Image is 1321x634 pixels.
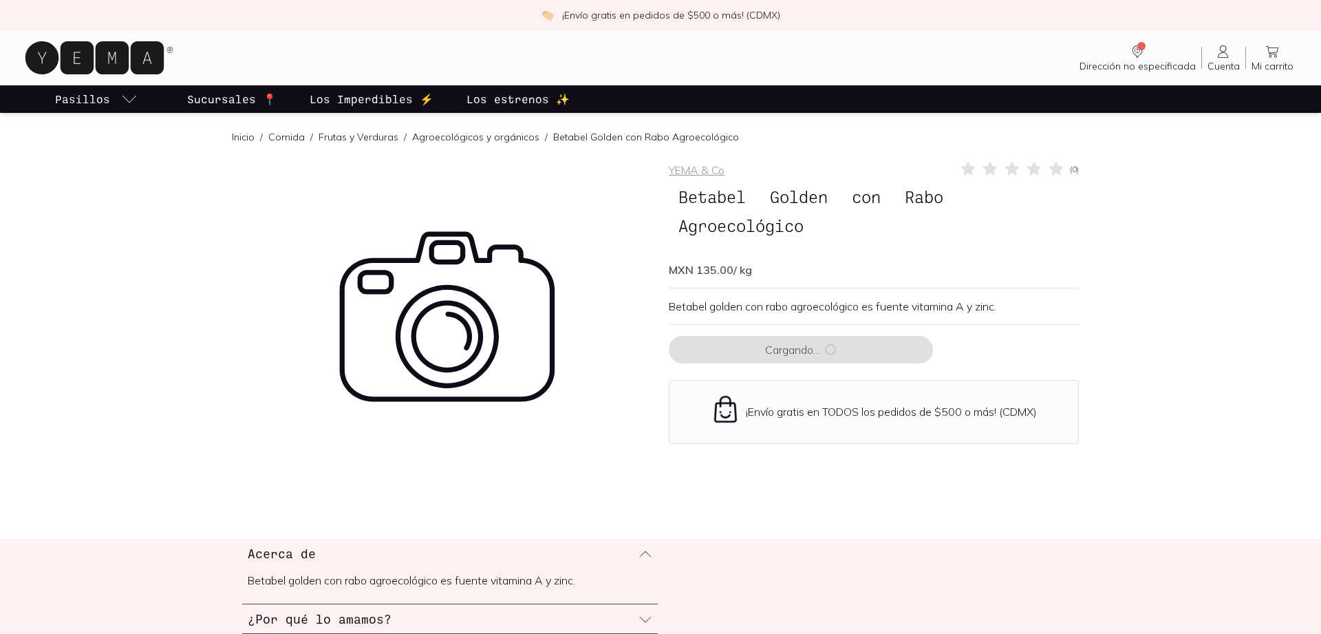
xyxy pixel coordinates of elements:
[248,573,652,587] p: Betabel golden con rabo agroecológico es fuente vitamina A y zinc.
[539,130,553,144] span: /
[464,85,572,113] a: Los estrenos ✨
[310,91,433,107] p: Los Imperdibles ⚡️
[1080,60,1196,72] span: Dirección no especificada
[268,131,305,143] a: Comida
[1252,60,1293,72] span: Mi carrito
[255,130,268,144] span: /
[55,91,110,107] p: Pasillos
[52,85,140,113] a: pasillo-todos-link
[466,91,570,107] p: Los estrenos ✨
[760,184,837,210] span: Golden
[305,130,319,144] span: /
[562,8,780,22] p: ¡Envío gratis en pedidos de $500 o más! (CDMX)
[248,610,391,628] h3: ¿Por qué lo amamos?
[895,184,953,210] span: Rabo
[412,131,539,143] a: Agroecológicos y orgánicos
[553,130,739,144] p: Betabel Golden con Rabo Agroecológico
[669,299,1079,313] p: Betabel golden con rabo agroecológico es fuente vitamina A y zinc.
[669,213,813,239] span: Agroecológico
[541,9,554,21] img: check
[669,163,724,177] a: YEMA & Co
[1074,43,1201,72] a: Dirección no especificada
[1202,43,1245,72] a: Cuenta
[669,336,933,363] button: Cargando...
[398,130,412,144] span: /
[307,85,436,113] a: Los Imperdibles ⚡️
[232,131,255,143] a: Inicio
[669,184,755,210] span: Betabel
[669,263,752,277] span: MXN 135.00 / kg
[842,184,890,210] span: con
[711,394,740,424] img: Envío
[1207,60,1240,72] span: Cuenta
[1246,43,1299,72] a: Mi carrito
[184,85,279,113] a: Sucursales 📍
[187,91,277,107] p: Sucursales 📍
[746,405,1037,419] p: ¡Envío gratis en TODOS los pedidos de $500 o más! (CDMX)
[319,131,398,143] a: Frutas y Verduras
[1070,165,1079,173] span: ( 0 )
[248,545,316,562] h3: Acerca de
